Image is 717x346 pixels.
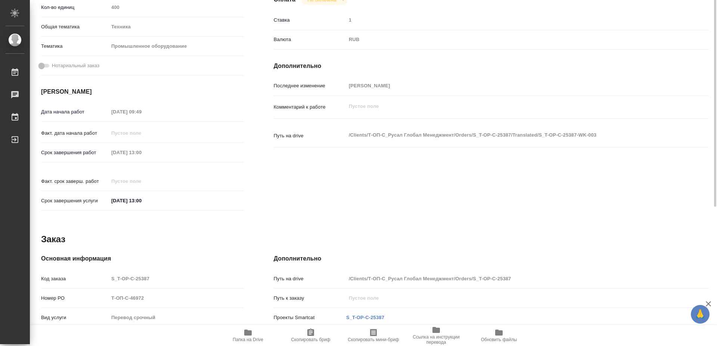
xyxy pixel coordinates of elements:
p: Срок завершения работ [41,149,109,156]
input: Пустое поле [109,106,174,117]
input: Пустое поле [109,273,244,284]
div: Промышленное оборудование [109,40,244,53]
p: Вид услуги [41,314,109,321]
input: Пустое поле [109,2,244,13]
p: Факт. срок заверш. работ [41,178,109,185]
h4: Дополнительно [274,254,709,263]
span: Нотариальный заказ [52,62,99,69]
a: S_T-OP-C-25387 [346,315,384,320]
input: Пустое поле [346,293,673,303]
span: 🙏 [694,306,707,322]
input: Пустое поле [109,147,174,158]
span: Обновить файлы [481,337,517,342]
p: Путь к заказу [274,294,346,302]
p: Последнее изменение [274,82,346,90]
input: Пустое поле [346,80,673,91]
button: 🙏 [691,305,710,324]
input: Пустое поле [346,273,673,284]
span: Ссылка на инструкции перевода [409,334,463,345]
button: Обновить файлы [468,325,530,346]
span: Скопировать бриф [291,337,330,342]
h4: [PERSON_NAME] [41,87,244,96]
input: Пустое поле [109,176,174,187]
button: Скопировать бриф [279,325,342,346]
p: Код заказа [41,275,109,283]
div: RUB [346,33,673,46]
button: Ссылка на инструкции перевода [405,325,468,346]
button: Скопировать мини-бриф [342,325,405,346]
p: Срок завершения услуги [41,197,109,205]
p: Номер РО [41,294,109,302]
h4: Дополнительно [274,62,709,71]
p: Валюта [274,36,346,43]
button: Папка на Drive [217,325,279,346]
input: Пустое поле [109,312,244,323]
h4: Основная информация [41,254,244,263]
h2: Заказ [41,233,65,245]
textarea: /Clients/Т-ОП-С_Русал Глобал Менеджмент/Orders/S_T-OP-C-25387/Translated/S_T-OP-C-25387-WK-003 [346,129,673,141]
p: Кол-во единиц [41,4,109,11]
input: ✎ Введи что-нибудь [109,195,174,206]
span: Скопировать мини-бриф [348,337,399,342]
p: Проекты Smartcat [274,314,346,321]
p: Дата начала работ [41,108,109,116]
p: Путь на drive [274,275,346,283]
p: Тематика [41,43,109,50]
div: Техника [109,21,244,33]
p: Факт. дата начала работ [41,130,109,137]
p: Ставка [274,16,346,24]
p: Комментарий к работе [274,103,346,111]
input: Пустое поле [109,293,244,303]
input: Пустое поле [109,128,174,138]
p: Общая тематика [41,23,109,31]
input: Пустое поле [346,15,673,25]
p: Путь на drive [274,132,346,140]
span: Папка на Drive [233,337,263,342]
